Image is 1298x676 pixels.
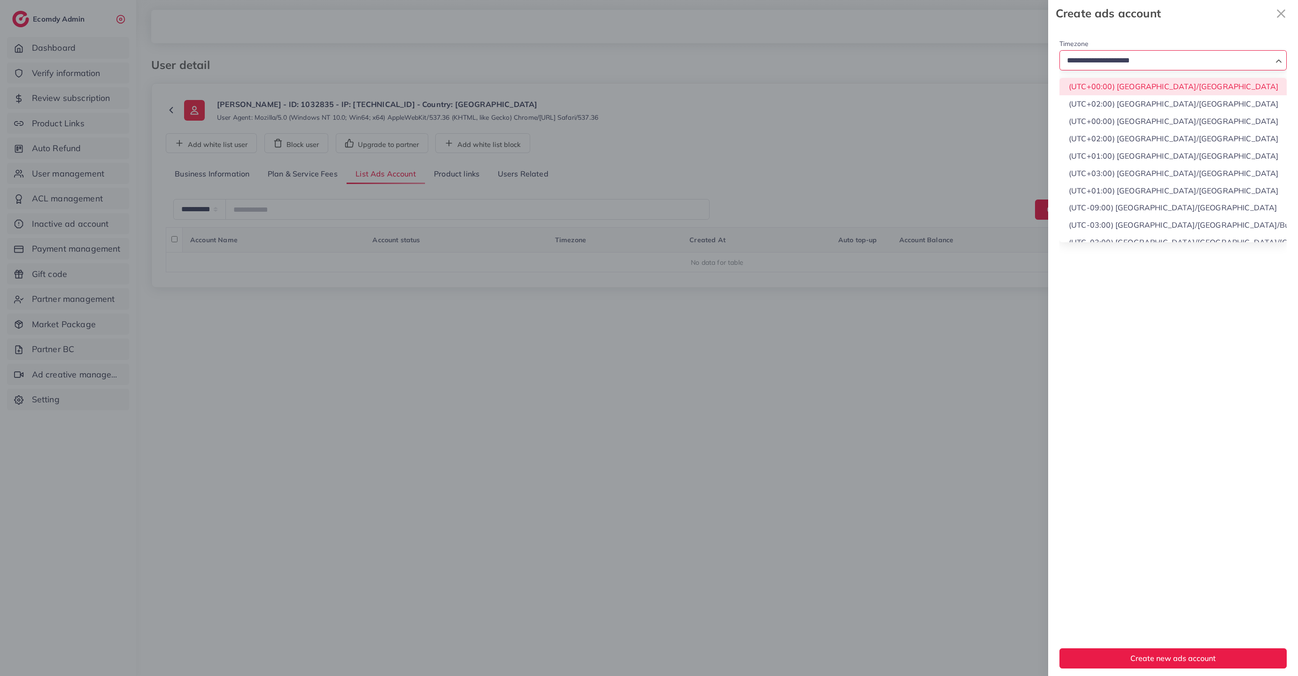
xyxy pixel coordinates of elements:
[1064,54,1272,68] input: Search for option
[1059,39,1088,48] label: Timezone
[1059,78,1287,95] li: (UTC+00:00) [GEOGRAPHIC_DATA]/[GEOGRAPHIC_DATA]
[1059,147,1287,165] li: (UTC+01:00) [GEOGRAPHIC_DATA]/[GEOGRAPHIC_DATA]
[1059,95,1287,113] li: (UTC+02:00) [GEOGRAPHIC_DATA]/[GEOGRAPHIC_DATA]
[1059,182,1287,200] li: (UTC+01:00) [GEOGRAPHIC_DATA]/[GEOGRAPHIC_DATA]
[1059,216,1287,234] li: (UTC-03:00) [GEOGRAPHIC_DATA]/[GEOGRAPHIC_DATA]/Buenos_Aires
[1059,130,1287,147] li: (UTC+02:00) [GEOGRAPHIC_DATA]/[GEOGRAPHIC_DATA]
[1059,648,1287,668] button: Create new ads account
[1059,165,1287,182] li: (UTC+03:00) [GEOGRAPHIC_DATA]/[GEOGRAPHIC_DATA]
[1059,199,1287,216] li: (UTC-09:00) [GEOGRAPHIC_DATA]/[GEOGRAPHIC_DATA]
[1056,5,1272,22] strong: Create ads account
[1272,4,1290,23] svg: x
[1059,113,1287,130] li: (UTC+00:00) [GEOGRAPHIC_DATA]/[GEOGRAPHIC_DATA]
[1059,234,1287,251] li: (UTC-03:00) [GEOGRAPHIC_DATA]/[GEOGRAPHIC_DATA]/[GEOGRAPHIC_DATA]
[1130,653,1216,663] span: Create new ads account
[1272,4,1290,23] button: Close
[1059,50,1287,70] div: Search for option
